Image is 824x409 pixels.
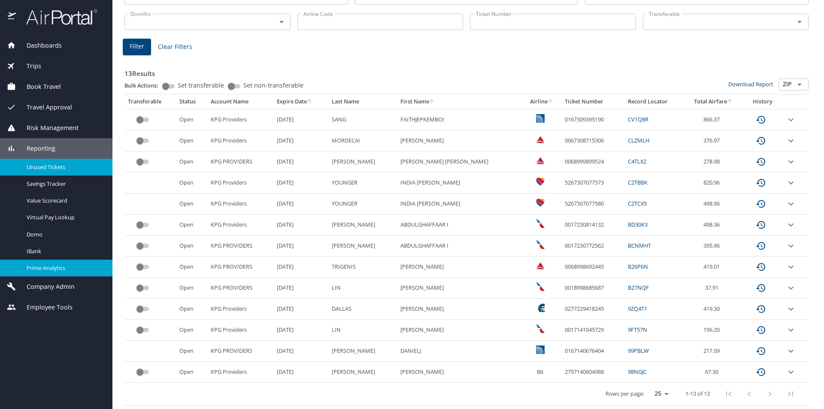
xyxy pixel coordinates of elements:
[8,9,17,25] img: icon-airportal.png
[273,320,328,341] td: [DATE]
[273,257,328,278] td: [DATE]
[124,82,165,89] p: Bulk Actions:
[628,136,649,144] a: CLZMLH
[397,278,522,299] td: [PERSON_NAME]
[786,136,796,146] button: expand row
[276,16,288,28] button: Open
[628,242,651,249] a: BCNMHT
[684,320,743,341] td: 196.20
[207,130,274,151] td: KPG Providers
[207,278,274,299] td: KPG PROVIDERS
[273,194,328,215] td: [DATE]
[207,320,274,341] td: KPG Providers
[273,94,328,109] th: Expire Date
[273,299,328,320] td: [DATE]
[207,194,274,215] td: KPG Providers
[628,284,649,291] a: B27NQF
[794,16,806,28] button: Open
[27,163,102,171] span: Unused Tickets
[16,123,79,133] span: Risk Management
[561,194,624,215] td: 5267307077580
[207,341,274,362] td: KPG PROVIDERS
[628,158,646,165] a: C4TLX2
[176,109,207,130] td: Open
[397,299,522,320] td: [PERSON_NAME]
[397,257,522,278] td: [PERSON_NAME]
[207,215,274,236] td: KPG Providers
[128,98,173,106] div: Transferable
[561,362,624,383] td: 2797140604988
[27,213,102,221] span: Virtual Pay Lookup
[176,130,207,151] td: Open
[561,130,624,151] td: 0067308715306
[176,151,207,173] td: Open
[273,130,328,151] td: [DATE]
[536,177,545,186] img: Southwest Airlines
[397,194,522,215] td: INDIA [PERSON_NAME]
[273,341,328,362] td: [DATE]
[536,135,545,144] img: Delta Airlines
[648,388,672,400] select: rows per page
[307,99,313,105] button: sort
[628,221,648,228] a: BD30K3
[786,283,796,293] button: expand row
[786,367,796,377] button: expand row
[328,341,397,362] td: [PERSON_NAME]
[328,173,397,194] td: YOUNGER
[27,247,102,255] span: IBank
[273,215,328,236] td: [DATE]
[397,94,522,109] th: First Name
[328,236,397,257] td: [PERSON_NAME]
[786,178,796,188] button: expand row
[786,262,796,272] button: expand row
[561,278,624,299] td: 0018998685687
[273,362,328,383] td: [DATE]
[786,304,796,314] button: expand row
[397,362,522,383] td: [PERSON_NAME]
[397,236,522,257] td: ABDULGHAFFAAR I
[786,241,796,251] button: expand row
[328,109,397,130] td: SANG
[207,299,274,320] td: KPG Providers
[16,282,75,291] span: Company Admin
[624,94,684,109] th: Record Locator
[176,257,207,278] td: Open
[16,61,41,71] span: Trips
[397,109,522,130] td: FAITHJEPKEMBOI
[27,264,102,272] span: Prime Analytics
[794,79,806,91] button: Open
[684,173,743,194] td: 820.96
[397,130,522,151] td: [PERSON_NAME]
[397,215,522,236] td: ABDULGHAFFAAR I
[628,179,648,186] a: C2TBBK
[397,341,522,362] td: DANIELJ
[328,215,397,236] td: [PERSON_NAME]
[628,305,647,312] a: 9ZQ4T1
[786,325,796,335] button: expand row
[207,151,274,173] td: KPG PROVIDERS
[154,39,196,55] button: Clear Filters
[207,257,274,278] td: KPG PROVIDERS
[561,341,624,362] td: 0167140676404
[561,94,624,109] th: Ticket Number
[684,94,743,109] th: Total Airfare
[606,391,644,397] p: Rows per page:
[328,194,397,215] td: YOUNGER
[328,362,397,383] td: [PERSON_NAME]
[684,130,743,151] td: 376.97
[536,240,545,249] img: American Airlines
[536,324,545,333] img: American Airlines
[397,173,522,194] td: INDIA [PERSON_NAME]
[561,257,624,278] td: 0068998692445
[176,173,207,194] td: Open
[328,299,397,320] td: DALLAS
[628,200,647,207] a: C2TCX5
[786,346,796,356] button: expand row
[728,80,773,88] a: Download Report
[628,368,647,376] a: 98NGJC
[273,173,328,194] td: [DATE]
[628,347,649,354] a: 99PBLW
[328,151,397,173] td: [PERSON_NAME]
[548,99,554,105] button: sort
[243,82,303,88] span: Set non-transferable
